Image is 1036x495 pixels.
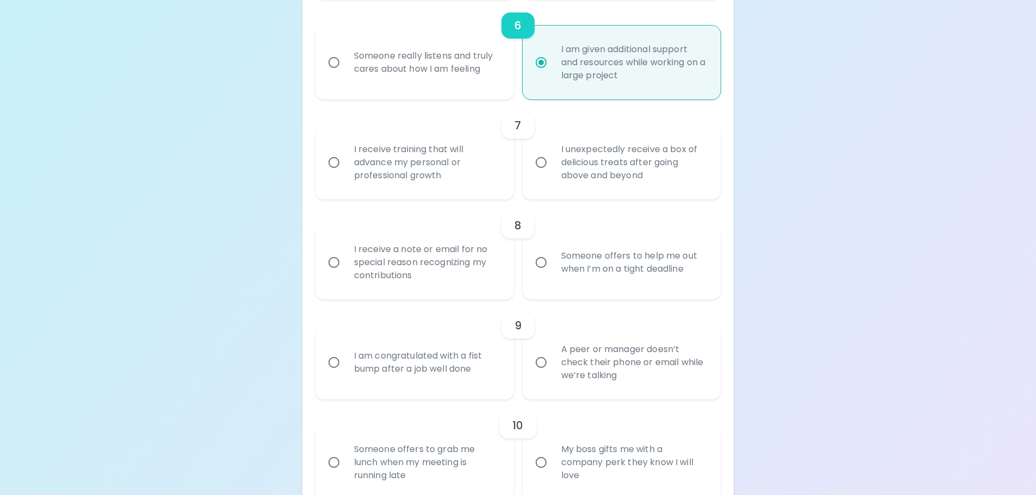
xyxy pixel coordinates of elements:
div: I am given additional support and resources while working on a large project [553,30,715,95]
h6: 6 [514,17,522,34]
div: Someone really listens and truly cares about how I am feeling [345,36,508,89]
h6: 10 [512,417,523,434]
h6: 9 [514,317,522,334]
div: choice-group-check [315,299,721,399]
div: I receive training that will advance my personal or professional growth [345,130,508,195]
div: choice-group-check [315,199,721,299]
div: A peer or manager doesn’t check their phone or email while we’re talking [553,330,715,395]
div: Someone offers to grab me lunch when my meeting is running late [345,430,508,495]
div: choice-group-check [315,99,721,199]
div: My boss gifts me with a company perk they know I will love [553,430,715,495]
h6: 7 [514,117,521,134]
div: Someone offers to help me out when I’m on a tight deadline [553,236,715,289]
div: I am congratulated with a fist bump after a job well done [345,336,508,389]
h6: 8 [514,217,522,234]
div: I receive a note or email for no special reason recognizing my contributions [345,230,508,295]
div: I unexpectedly receive a box of delicious treats after going above and beyond [553,130,715,195]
